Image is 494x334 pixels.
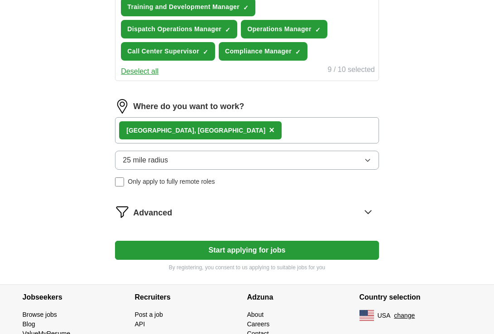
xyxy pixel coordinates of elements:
strong: [GEOGRAPHIC_DATA] [126,127,194,134]
input: Only apply to fully remote roles [115,177,124,186]
button: × [269,124,274,137]
span: ✓ [243,4,249,11]
button: change [394,311,415,320]
span: ✓ [315,26,321,33]
button: Deselect all [121,66,158,77]
button: Operations Manager✓ [241,20,327,38]
button: Call Center Supervisor✓ [121,42,215,61]
span: Only apply to fully remote roles [128,177,215,186]
span: ✓ [295,48,301,56]
span: ✓ [225,26,230,33]
a: Post a job [135,311,163,318]
button: Compliance Manager✓ [219,42,307,61]
h4: Country selection [360,285,472,310]
span: × [269,125,274,135]
label: Where do you want to work? [133,100,244,113]
span: Operations Manager [247,24,312,34]
span: Call Center Supervisor [127,47,199,56]
div: 9 / 10 selected [328,64,375,77]
p: By registering, you consent to us applying to suitable jobs for you [115,263,379,272]
span: USA [378,311,391,320]
span: Compliance Manager [225,47,292,56]
span: Training and Development Manager [127,2,240,12]
button: Dispatch Operations Manager✓ [121,20,237,38]
img: filter [115,205,129,219]
span: Advanced [133,207,172,219]
button: Start applying for jobs [115,241,379,260]
span: ✓ [203,48,208,56]
img: US flag [360,310,374,321]
a: Blog [23,320,35,328]
span: 25 mile radius [123,155,168,166]
div: , [GEOGRAPHIC_DATA] [126,126,265,135]
a: API [135,320,145,328]
a: Browse jobs [23,311,57,318]
a: Careers [247,320,270,328]
span: Dispatch Operations Manager [127,24,221,34]
button: 25 mile radius [115,151,379,170]
img: location.png [115,99,129,114]
a: About [247,311,264,318]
